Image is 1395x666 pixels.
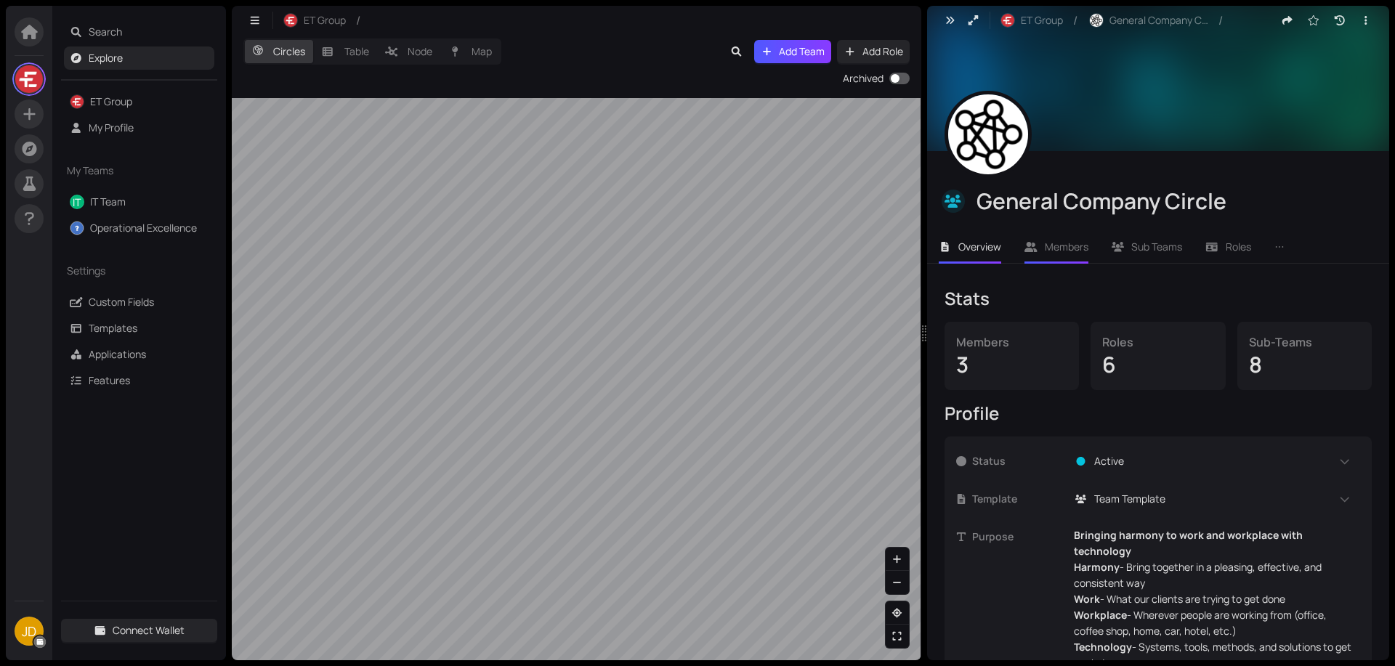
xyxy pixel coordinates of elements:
[1082,9,1216,32] button: General Company Circle
[837,40,910,63] button: Add Role
[113,622,185,638] span: Connect Wallet
[956,351,1067,378] div: 3
[90,221,197,235] a: Operational Excellence
[1074,559,1351,591] p: - Bring together in a pleasing, effective, and consistent way
[993,9,1070,32] button: ET Group
[284,14,297,27] img: r-RjKx4yED.jpeg
[972,453,1065,469] span: Status
[1001,14,1014,27] img: r-RjKx4yED.jpeg
[945,402,1372,425] div: Profile
[1109,12,1208,28] span: General Company Circle
[1102,333,1213,351] div: Roles
[276,9,353,32] button: ET Group
[90,94,132,108] a: ET Group
[90,195,126,208] a: IT Team
[1074,528,1303,558] strong: Bringing harmony to work and workplace with technology
[862,44,903,60] span: Add Role
[1074,591,1351,607] p: - What our clients are trying to get done
[61,619,217,642] button: Connect Wallet
[972,491,1065,507] span: Template
[61,254,217,288] div: Settings
[1249,333,1360,351] div: Sub-Teams
[948,94,1028,174] img: gwyChj6zIt.jpeg
[304,12,346,28] span: ET Group
[945,287,1372,310] div: Stats
[61,154,217,187] div: My Teams
[1090,14,1103,27] img: 8mDlBv88jbW.jpeg
[843,70,883,86] div: Archived
[22,617,36,646] span: JD
[1074,640,1132,654] strong: Technology
[754,40,832,63] button: Add Team
[67,163,186,179] span: My Teams
[1021,12,1063,28] span: ET Group
[1226,240,1251,253] span: Roles
[89,373,130,387] a: Features
[1045,240,1088,253] span: Members
[1074,592,1100,606] strong: Work
[89,321,137,335] a: Templates
[1274,242,1285,252] span: ellipsis
[67,263,186,279] span: Settings
[89,121,134,134] a: My Profile
[958,240,1001,253] span: Overview
[1074,607,1351,639] p: - Wherever people are working from (office, coffee shop, home, car, hotel, etc.)
[1074,608,1127,622] strong: Workplace
[1131,240,1182,253] span: Sub Teams
[972,529,1065,545] span: Purpose
[89,295,154,309] a: Custom Fields
[779,44,825,60] span: Add Team
[1074,560,1120,574] strong: Harmony
[89,347,146,361] a: Applications
[1102,351,1213,378] div: 6
[89,51,123,65] a: Explore
[1094,491,1165,507] span: Team Template
[1249,351,1360,378] div: 8
[976,187,1369,215] div: General Company Circle
[15,65,43,93] img: LsfHRQdbm8.jpeg
[89,20,209,44] span: Search
[956,333,1067,351] div: Members
[1094,453,1124,469] span: Active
